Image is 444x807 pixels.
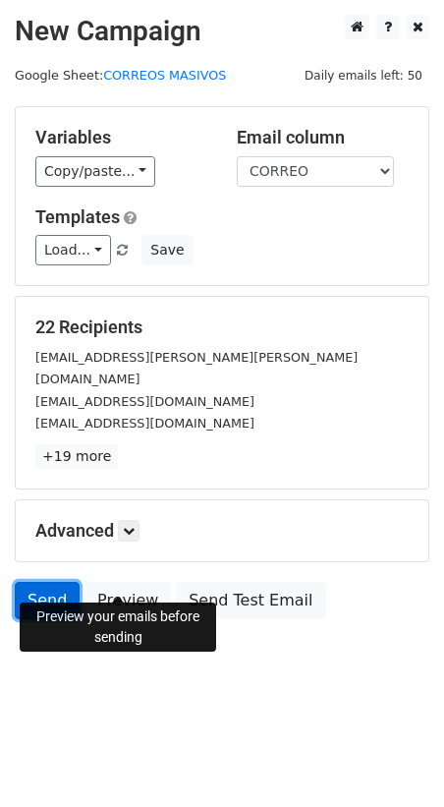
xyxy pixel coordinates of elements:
[15,582,80,619] a: Send
[103,68,226,83] a: CORREOS MASIVOS
[15,68,226,83] small: Google Sheet:
[35,156,155,187] a: Copy/paste...
[35,235,111,265] a: Load...
[346,713,444,807] div: Widget de chat
[35,394,254,409] small: [EMAIL_ADDRESS][DOMAIN_NAME]
[176,582,325,619] a: Send Test Email
[15,15,429,48] h2: New Campaign
[141,235,193,265] button: Save
[35,317,409,338] h5: 22 Recipients
[35,520,409,542] h5: Advanced
[35,444,118,469] a: +19 more
[35,416,254,431] small: [EMAIL_ADDRESS][DOMAIN_NAME]
[84,582,171,619] a: Preview
[20,603,216,652] div: Preview your emails before sending
[346,713,444,807] iframe: Chat Widget
[35,127,207,148] h5: Variables
[35,350,358,387] small: [EMAIL_ADDRESS][PERSON_NAME][PERSON_NAME][DOMAIN_NAME]
[35,206,120,227] a: Templates
[298,65,429,86] span: Daily emails left: 50
[237,127,409,148] h5: Email column
[298,68,429,83] a: Daily emails left: 50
